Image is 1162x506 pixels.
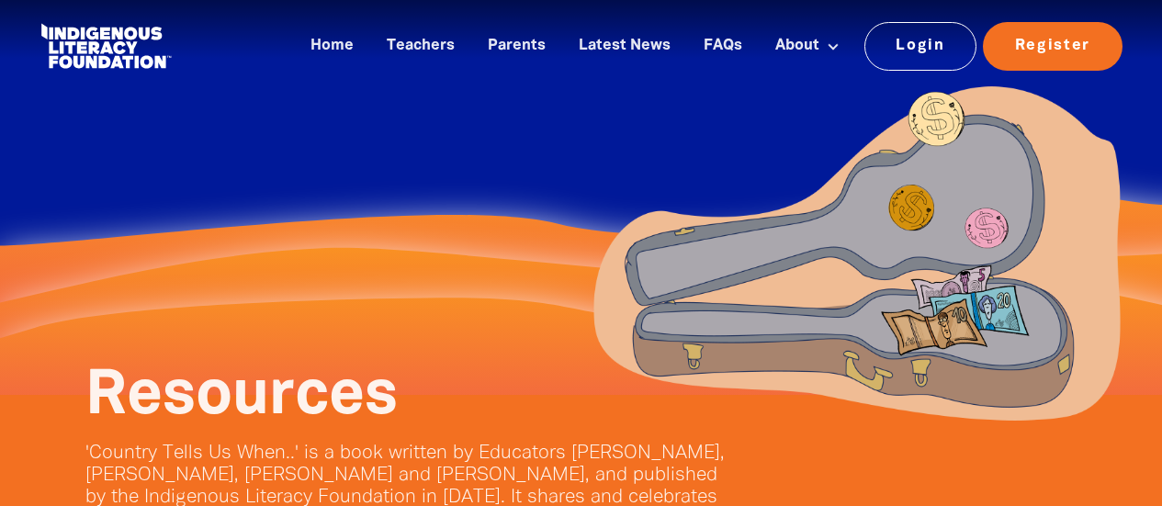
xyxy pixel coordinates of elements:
[376,31,466,62] a: Teachers
[477,31,557,62] a: Parents
[693,31,753,62] a: FAQs
[983,22,1123,70] a: Register
[568,31,682,62] a: Latest News
[85,368,398,425] span: Resources
[764,31,851,62] a: About
[864,22,977,70] a: Login
[299,31,365,62] a: Home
